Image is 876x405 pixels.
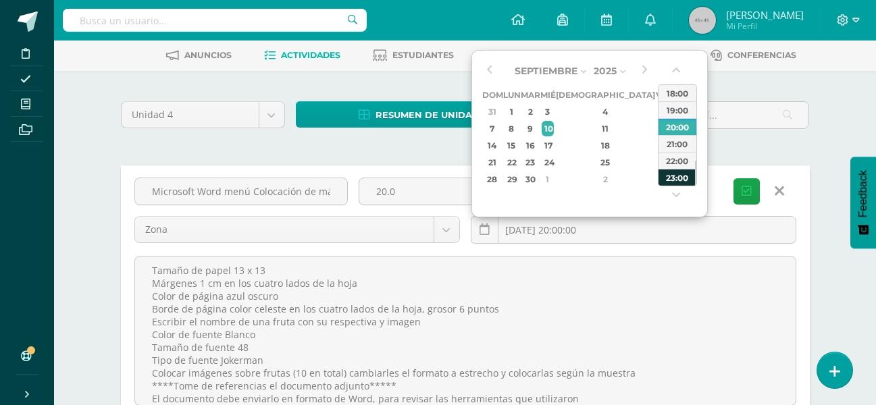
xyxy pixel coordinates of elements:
[359,178,515,205] input: Puntos máximos
[486,45,569,66] a: Planificación
[542,155,554,170] div: 24
[135,256,796,405] textarea: Haciendo uso de la combinación Word, elabore y edite los documentos solicitados
[602,45,678,66] a: Dosificación
[656,104,669,119] div: 5
[857,170,869,217] span: Feedback
[659,135,696,152] div: 21:00
[505,155,519,170] div: 22
[850,157,876,248] button: Feedback - Mostrar encuesta
[166,45,232,66] a: Anuncios
[482,86,503,103] th: Dom
[522,138,538,153] div: 16
[711,45,796,66] a: Conferencias
[522,104,538,119] div: 2
[484,155,501,170] div: 21
[659,118,696,135] div: 20:00
[471,217,796,243] input: Fecha de entrega
[656,138,669,153] div: 19
[184,50,232,60] span: Anuncios
[659,101,696,118] div: 19:00
[503,86,521,103] th: Lun
[542,171,554,187] div: 1
[726,8,804,22] span: [PERSON_NAME]
[565,155,645,170] div: 25
[542,121,554,136] div: 10
[132,102,249,128] span: Unidad 4
[726,20,804,32] span: Mi Perfil
[505,138,519,153] div: 15
[565,121,645,136] div: 11
[376,103,480,128] span: Resumen de unidad
[659,152,696,169] div: 22:00
[522,121,538,136] div: 9
[542,138,554,153] div: 17
[281,50,340,60] span: Actividades
[540,86,556,103] th: Mié
[659,169,696,186] div: 23:00
[522,155,538,170] div: 23
[484,121,501,136] div: 7
[659,84,696,101] div: 18:00
[505,104,519,119] div: 1
[565,171,645,187] div: 2
[565,138,645,153] div: 18
[296,101,543,128] a: Resumen de unidad
[522,171,538,187] div: 30
[556,86,655,103] th: [DEMOGRAPHIC_DATA]
[135,178,347,205] input: Título
[122,102,284,128] a: Unidad 4
[505,171,519,187] div: 29
[484,138,501,153] div: 14
[484,171,501,187] div: 28
[63,9,367,32] input: Busca un usuario...
[135,217,459,242] a: Zona
[484,104,501,119] div: 31
[689,7,716,34] img: 45x45
[655,86,671,103] th: Vie
[515,65,577,77] span: Septiembre
[373,45,454,66] a: Estudiantes
[264,45,340,66] a: Actividades
[727,50,796,60] span: Conferencias
[521,86,540,103] th: Mar
[392,50,454,60] span: Estudiantes
[594,65,617,77] span: 2025
[505,121,519,136] div: 8
[656,121,669,136] div: 12
[542,104,554,119] div: 3
[145,217,423,242] span: Zona
[656,155,669,170] div: 26
[656,171,669,187] div: 3
[565,104,645,119] div: 4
